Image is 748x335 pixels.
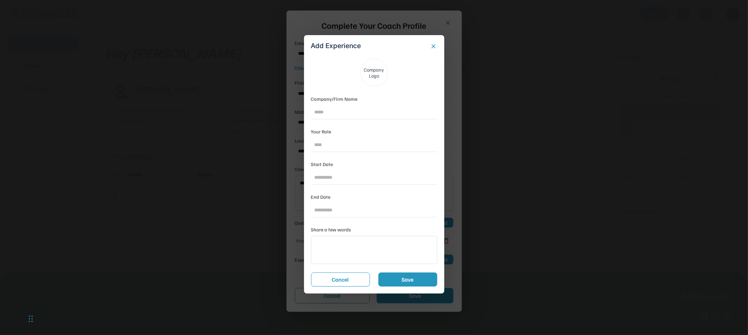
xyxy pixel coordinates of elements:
[311,95,358,103] div: Company/Firm Name
[430,43,437,50] button: close
[311,272,370,287] button: Cancel
[311,226,351,233] div: Share a few words
[311,193,331,201] div: End Date
[311,160,333,168] div: Start Date
[378,272,437,287] button: Save
[311,128,331,135] div: Your Role
[311,42,427,50] div: Add Experience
